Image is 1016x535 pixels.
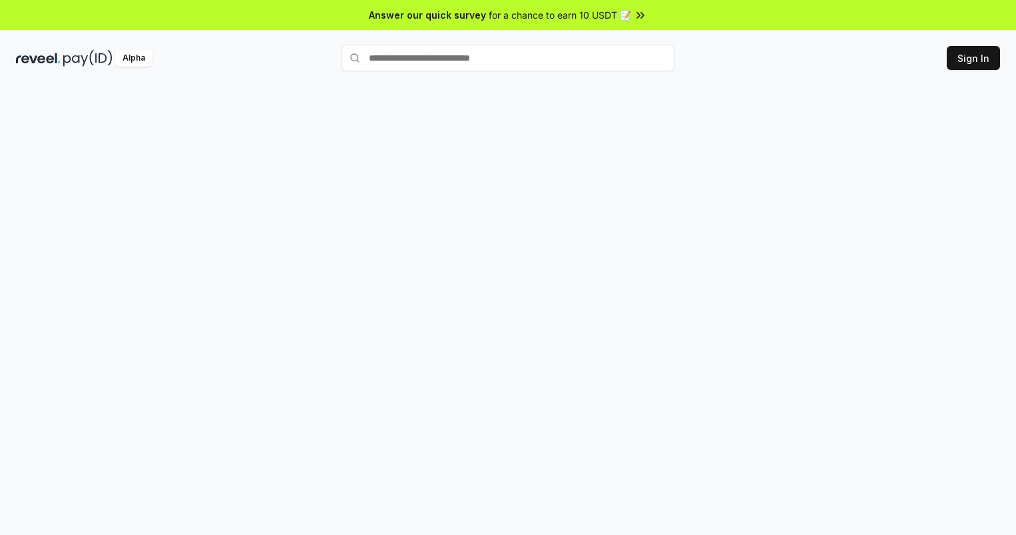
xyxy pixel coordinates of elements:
span: for a chance to earn 10 USDT 📝 [489,8,631,22]
span: Answer our quick survey [369,8,486,22]
button: Sign In [947,46,1000,70]
img: reveel_dark [16,50,61,67]
div: Alpha [115,50,152,67]
img: pay_id [63,50,113,67]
